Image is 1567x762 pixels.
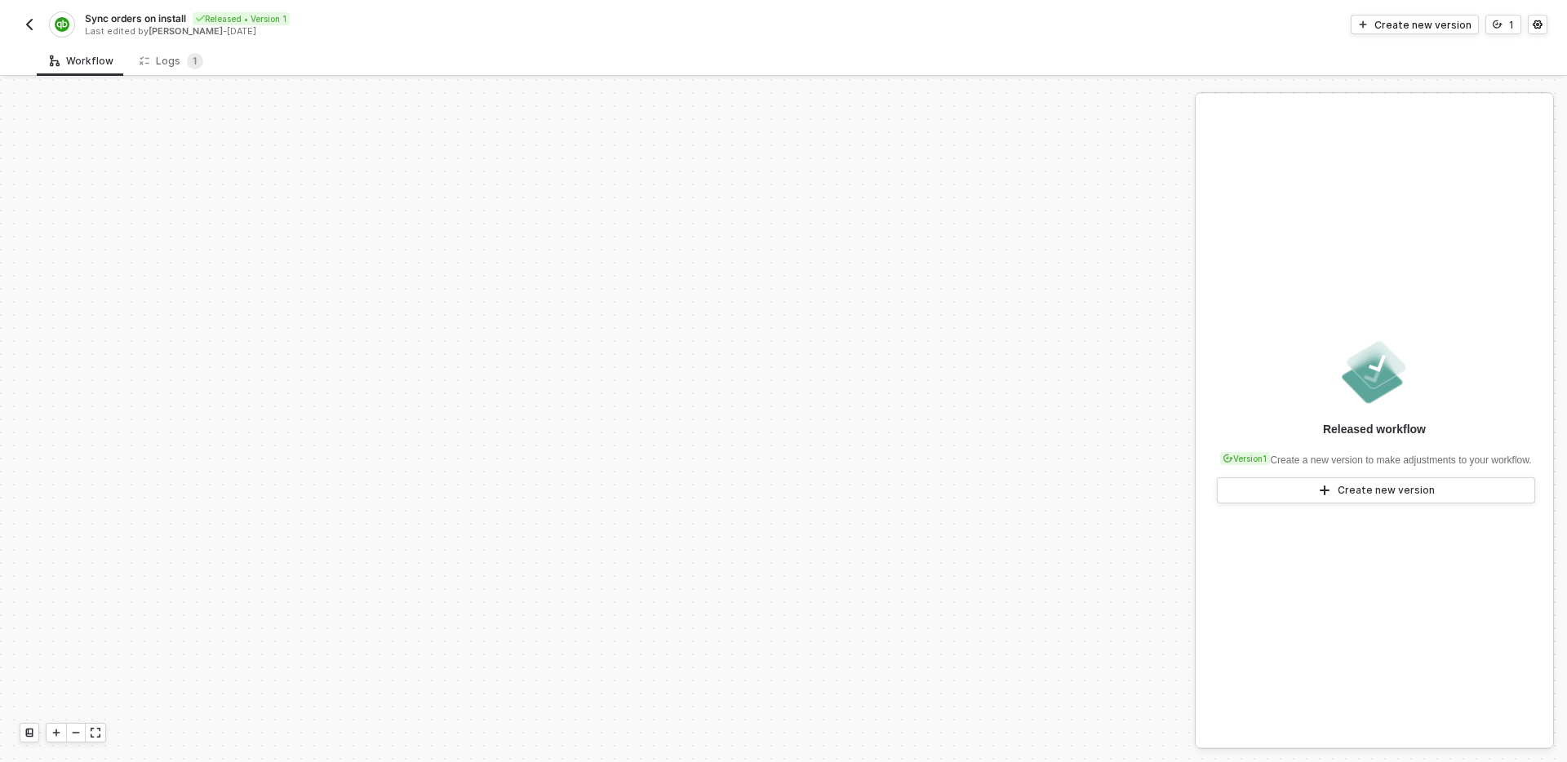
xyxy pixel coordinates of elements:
[85,11,186,25] span: Sync orders on install
[91,728,100,738] span: icon-expand
[1338,484,1435,497] div: Create new version
[71,728,81,738] span: icon-minus
[85,25,782,38] div: Last edited by - [DATE]
[187,53,203,69] sup: 1
[55,17,69,32] img: integration-icon
[1217,444,1531,467] div: Create a new version to make adjustments to your workflow.
[193,55,198,67] span: 1
[1223,454,1233,463] span: icon-versioning
[1358,20,1368,29] span: icon-play
[1318,484,1331,497] span: icon-play
[140,53,203,69] div: Logs
[1220,452,1270,465] div: Version 1
[149,25,223,37] span: [PERSON_NAME]
[50,55,113,68] div: Workflow
[23,18,36,31] img: back
[1374,18,1472,32] div: Create new version
[1493,20,1503,29] span: icon-versioning
[20,15,39,34] button: back
[1533,20,1543,29] span: icon-settings
[1323,421,1426,437] div: Released workflow
[193,12,290,25] div: Released • Version 1
[1509,18,1514,32] div: 1
[1351,15,1479,34] button: Create new version
[1338,336,1410,408] img: released.png
[1217,477,1535,503] button: Create new version
[51,728,61,738] span: icon-play
[1485,15,1521,34] button: 1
